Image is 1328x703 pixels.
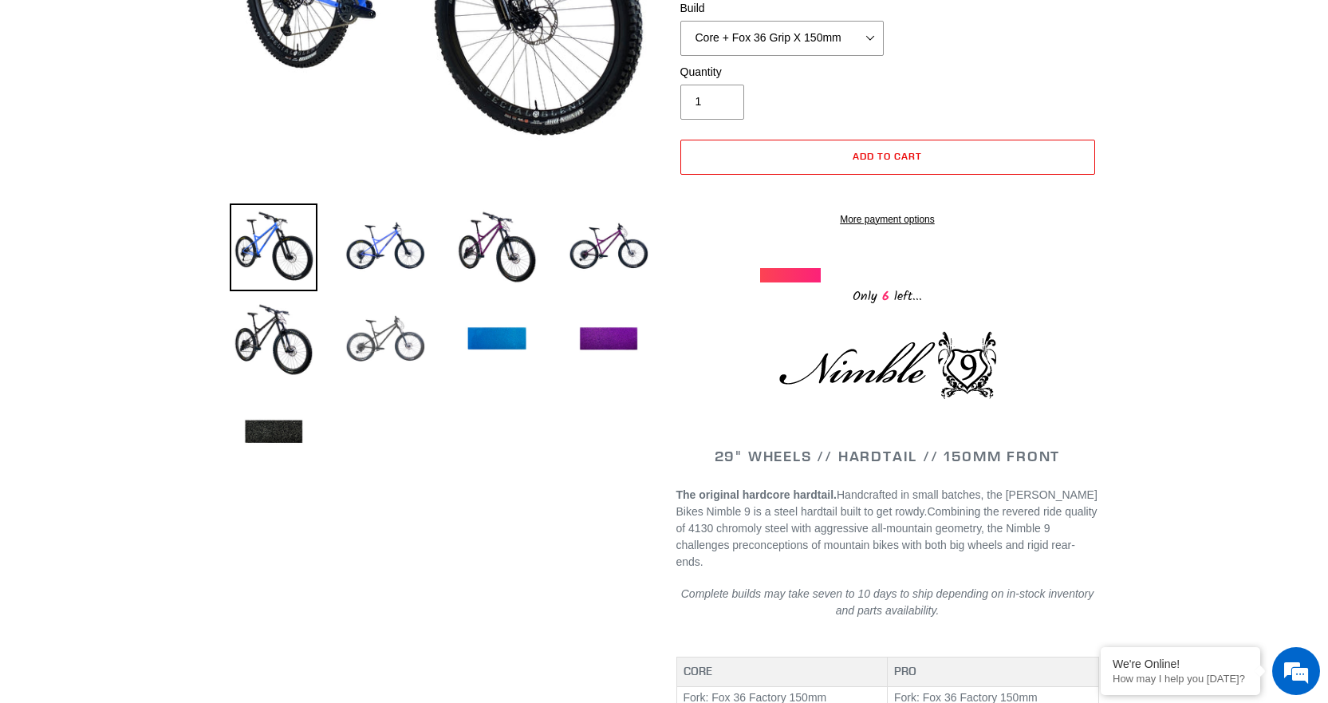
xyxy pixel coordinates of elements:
div: Only left... [760,282,1015,307]
img: Load image into Gallery viewer, NIMBLE 9 - Complete Bike [565,296,652,384]
img: Load image into Gallery viewer, NIMBLE 9 - Complete Bike [230,389,317,476]
div: We're Online! [1113,658,1248,670]
span: 6 [877,286,894,306]
img: Load image into Gallery viewer, NIMBLE 9 - Complete Bike [453,203,541,291]
button: Add to cart [680,140,1095,175]
th: PRO [888,658,1099,687]
span: Handcrafted in small batches, the [PERSON_NAME] Bikes Nimble 9 is a steel hardtail built to get r... [676,488,1097,518]
span: 29" WHEELS // HARDTAIL // 150MM FRONT [715,447,1061,465]
img: Load image into Gallery viewer, NIMBLE 9 - Complete Bike [565,203,652,291]
img: Load image into Gallery viewer, NIMBLE 9 - Complete Bike [230,203,317,291]
img: Load image into Gallery viewer, NIMBLE 9 - Complete Bike [341,296,429,384]
img: Load image into Gallery viewer, NIMBLE 9 - Complete Bike [230,296,317,384]
img: Load image into Gallery viewer, NIMBLE 9 - Complete Bike [341,203,429,291]
a: More payment options [680,212,1095,227]
p: How may I help you today? [1113,673,1248,685]
strong: The original hardcore hardtail. [676,488,837,501]
th: CORE [676,658,888,687]
em: Complete builds may take seven to 10 days to ship depending on in-stock inventory and parts avail... [681,587,1094,617]
img: Load image into Gallery viewer, NIMBLE 9 - Complete Bike [453,296,541,384]
label: Quantity [680,64,884,81]
span: Add to cart [853,150,922,162]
